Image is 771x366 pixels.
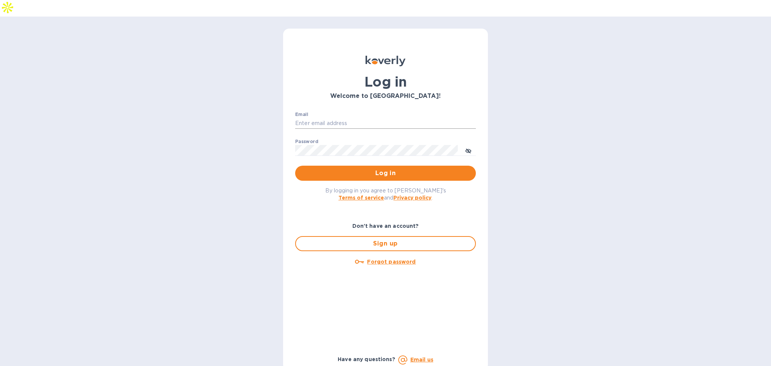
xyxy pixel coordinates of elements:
span: Sign up [302,239,469,248]
input: Enter email address [295,118,476,129]
h3: Welcome to [GEOGRAPHIC_DATA]! [295,93,476,100]
span: Log in [301,169,470,178]
u: Forgot password [367,259,416,265]
label: Email [295,112,308,117]
span: By logging in you agree to [PERSON_NAME]'s and . [325,188,446,201]
h1: Log in [295,74,476,90]
a: Privacy policy [393,195,431,201]
button: toggle password visibility [461,143,476,158]
b: Don't have an account? [352,223,419,229]
img: Koverly [366,56,405,66]
button: Log in [295,166,476,181]
a: Terms of service [338,195,384,201]
label: Password [295,139,318,144]
b: Have any questions? [338,356,395,362]
a: Email us [410,357,433,363]
button: Sign up [295,236,476,251]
